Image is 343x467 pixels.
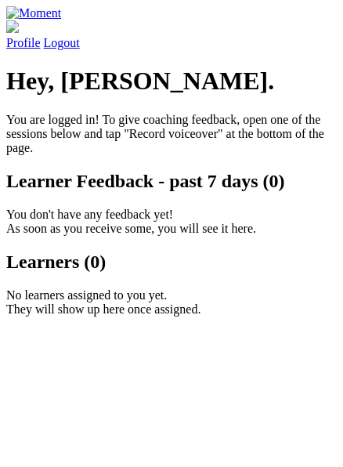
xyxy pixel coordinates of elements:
[6,208,337,236] p: You don't have any feedback yet! As soon as you receive some, you will see it here.
[6,288,337,317] p: No learners assigned to you yet. They will show up here once assigned.
[6,6,61,20] img: Moment
[6,252,337,273] h2: Learners (0)
[6,20,337,49] a: Profile
[44,36,80,49] a: Logout
[6,20,19,33] img: default_avatar-b4e2223d03051bc43aaaccfb402a43260a3f17acc7fafc1603fdf008d6cba3c9.png
[6,67,337,96] h1: Hey, [PERSON_NAME].
[6,171,337,192] h2: Learner Feedback - past 7 days (0)
[6,113,337,155] p: You are logged in! To give coaching feedback, open one of the sessions below and tap "Record voic...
